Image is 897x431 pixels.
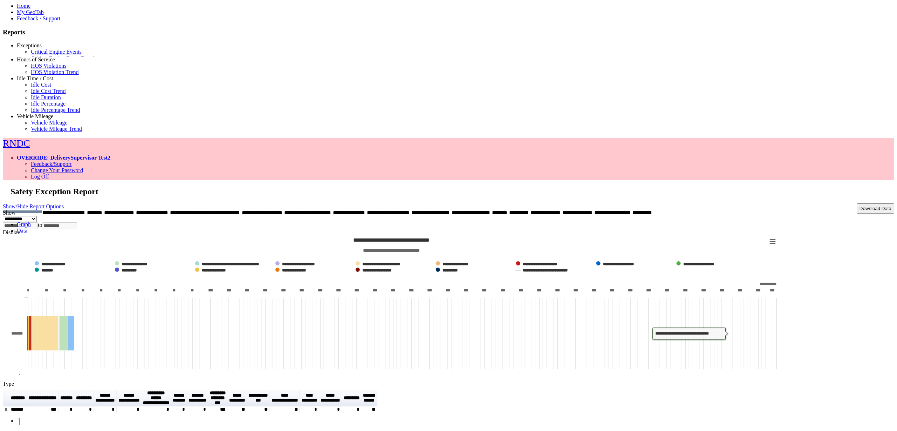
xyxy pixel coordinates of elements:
[17,15,60,21] a: Feedback / Support
[74,390,94,406] th: Sort column
[3,28,894,36] h3: Reports
[17,113,53,119] a: Vehicle Mileage
[857,203,894,214] button: Download Data
[270,390,300,406] th: Sort column
[17,155,110,161] a: OVERRIDE: DeliverySupervisor Test2
[31,126,82,132] a: Vehicle Mileage Trend
[31,94,61,100] a: Idle Duration
[187,390,208,406] th: Sort column
[208,390,227,406] th: Sort column
[117,390,141,406] th: Sort column
[17,75,53,81] a: Idle Time / Cost
[3,202,64,211] a: Show/Hide Report Options
[31,167,83,173] a: Change Your Password
[9,390,27,406] th: Sort column
[31,120,67,126] a: Vehicle Mileage
[31,101,66,107] a: Idle Percentage
[17,56,55,62] a: Hours of Service
[94,390,117,406] th: Sort column
[227,390,247,406] th: Sort column
[17,9,44,15] a: My GeoTab
[3,229,20,235] label: Display
[171,390,187,406] th: Sort column
[3,138,30,149] a: RNDC
[31,88,66,94] a: Idle Cost Trend
[247,390,270,406] th: Sort column
[31,69,79,75] a: HOS Violation Trend
[31,161,71,167] a: Feedback/Support
[59,390,74,406] th: Sort column
[17,228,27,234] a: Data
[361,390,377,406] th: Sort column
[342,390,361,406] th: Sort column
[141,390,171,406] th: Sort column
[27,390,59,406] th: Sort column
[31,174,49,180] a: Log Off
[31,63,66,69] a: HOS Violations
[11,187,894,196] h2: Safety Exception Report
[38,222,42,228] span: to
[17,42,42,48] a: Exceptions
[3,210,15,216] label: Show
[17,221,31,227] a: Graph
[319,390,342,406] th: Sort column
[31,55,94,61] a: Critical Engine Event Trend
[31,49,82,55] a: Critical Engine Events
[17,3,30,9] a: Home
[3,381,14,387] label: Type
[300,390,319,406] th: Sort column
[31,107,80,113] a: Idle Percentage Trend
[31,82,51,88] a: Idle Cost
